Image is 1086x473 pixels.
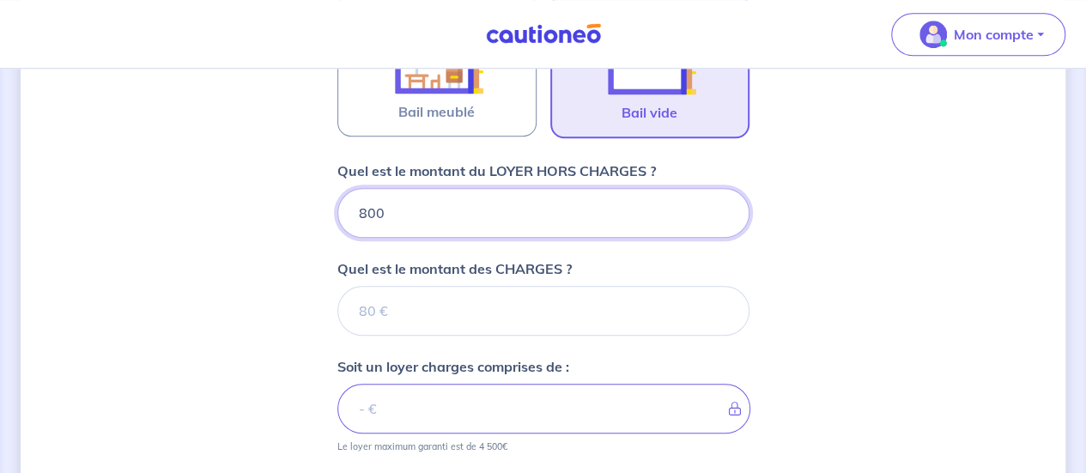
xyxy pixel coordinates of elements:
input: - € [337,384,750,434]
img: Cautioneo [479,23,608,45]
p: Quel est le montant des CHARGES ? [337,258,572,279]
span: Bail meublé [398,101,475,122]
p: Soit un loyer charges comprises de : [337,356,569,377]
p: Quel est le montant du LOYER HORS CHARGES ? [337,161,656,181]
p: Le loyer maximum garanti est de 4 500€ [337,440,507,452]
input: 750€ [337,188,749,238]
button: illu_account_valid_menu.svgMon compte [891,13,1065,56]
img: illu_account_valid_menu.svg [919,21,947,48]
input: 80 € [337,286,749,336]
span: Bail vide [622,102,677,123]
p: Mon compte [954,24,1034,45]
